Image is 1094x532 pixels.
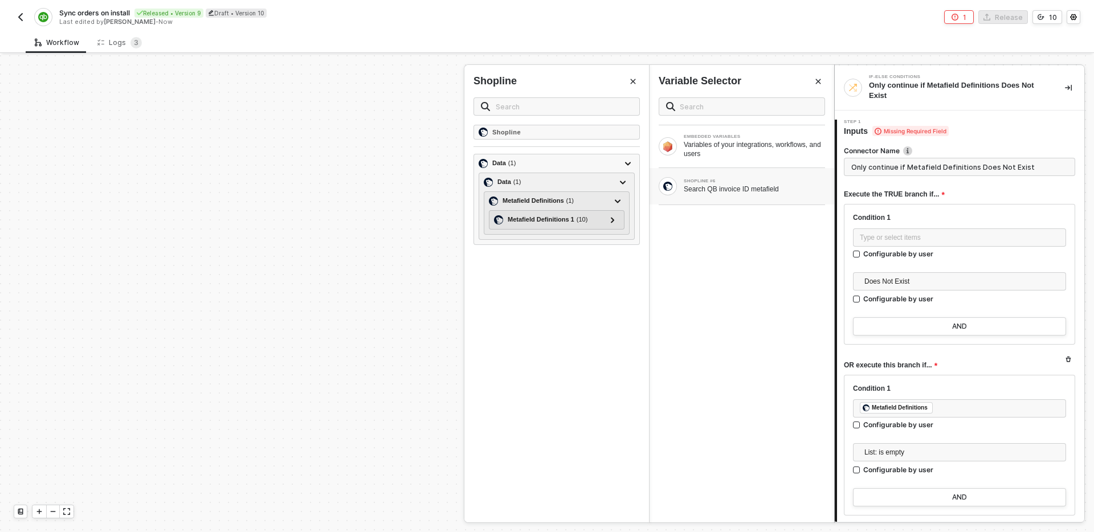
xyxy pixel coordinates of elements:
[206,9,267,18] div: Draft • Version 10
[863,465,933,474] div: Configurable by user
[978,10,1028,24] button: Release
[666,102,675,111] img: search
[684,179,825,183] div: SHOPLINE #6
[130,37,142,48] sup: 3
[864,273,1059,290] span: Does Not Exist
[853,384,1066,394] div: Condition 1
[492,158,516,168] div: Data
[479,128,488,137] img: Shopline
[952,322,967,331] div: AND
[872,126,949,136] span: Missing Required Field
[844,120,949,124] span: Step 1
[35,38,79,47] div: Workflow
[59,18,546,26] div: Last edited by - Now
[503,196,574,206] div: Metafield Definitions
[97,37,142,48] div: Logs
[659,74,741,88] div: Variable Selector
[963,13,966,22] div: 1
[1038,14,1044,21] span: icon-versioning
[496,100,632,113] input: Search
[508,158,516,168] span: ( 1 )
[1049,13,1057,22] div: 10
[853,488,1066,506] button: AND
[1065,84,1072,91] span: icon-collapse-right
[903,146,912,155] img: icon-info
[566,196,574,206] span: ( 1 )
[508,215,587,224] div: Metafield Definitions 1
[497,177,521,187] div: Data
[680,100,818,113] input: Search
[844,158,1075,176] input: Enter description
[869,80,1047,101] div: Only continue if Metafield Definitions Does Not Exist
[14,10,27,24] button: back
[853,213,1066,223] div: Condition 1
[844,125,949,137] span: Inputs
[844,187,945,202] span: Execute the TRUE branch if...
[494,215,503,224] img: metafield_definitions-1
[848,83,858,93] img: integration-icon
[663,141,672,152] img: Block
[952,14,958,21] span: icon-error-page
[864,444,1059,461] span: List: is empty
[684,185,825,194] div: Search QB invoice ID metafield
[16,13,25,22] img: back
[811,75,825,88] button: Close
[38,12,48,22] img: integration-icon
[134,38,138,47] span: 3
[853,317,1066,335] button: AND
[863,420,933,429] div: Configurable by user
[36,508,43,515] span: icon-play
[863,249,933,259] div: Configurable by user
[626,75,640,88] button: Close
[489,197,498,206] img: metafield_definitions
[134,9,203,18] div: Released • Version 9
[59,8,130,18] span: Sync orders on install
[484,178,493,187] img: data
[869,75,1040,79] div: If-Else Conditions
[844,358,937,373] span: OR execute this branch if...
[844,146,1075,155] label: Connector Name
[513,177,521,187] span: ( 1 )
[684,140,825,158] div: Variables of your integrations, workflows, and users
[684,134,825,139] div: EMBEDDED VARIABLES
[479,159,488,168] img: data
[492,129,521,136] strong: Shopline
[872,403,928,413] div: Metafield Definitions
[663,182,672,191] img: Block
[1070,14,1077,21] span: icon-settings
[952,493,967,502] div: AND
[481,102,490,111] img: search
[63,508,70,515] span: icon-expand
[208,10,214,16] span: icon-edit
[1032,10,1062,24] button: 10
[944,10,974,24] button: 1
[473,74,517,88] div: Shopline
[863,404,870,411] img: fieldIcon
[863,294,933,304] div: Configurable by user
[50,508,56,515] span: icon-minus
[104,18,156,26] span: [PERSON_NAME]
[577,215,588,224] span: ( 10 )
